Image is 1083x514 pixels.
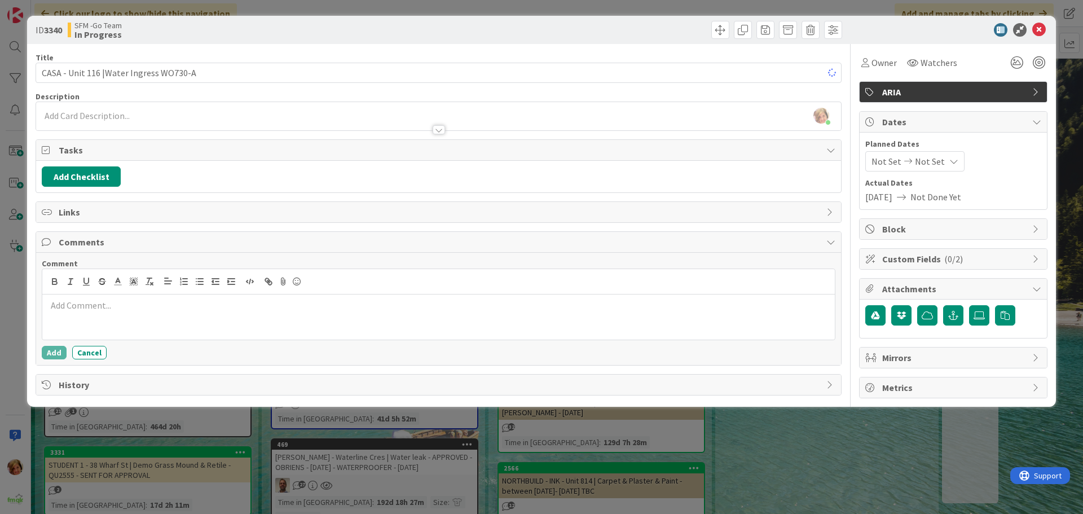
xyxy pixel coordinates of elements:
[74,30,122,39] b: In Progress
[42,258,78,269] span: Comment
[59,235,821,249] span: Comments
[24,2,51,15] span: Support
[944,253,963,265] span: ( 0/2 )
[36,52,54,63] label: Title
[882,381,1027,394] span: Metrics
[882,282,1027,296] span: Attachments
[59,205,821,219] span: Links
[910,190,961,204] span: Not Done Yet
[36,23,62,37] span: ID
[882,85,1027,99] span: ARIA
[59,143,821,157] span: Tasks
[36,63,842,83] input: type card name here...
[74,21,122,30] span: SFM -Go Team
[865,138,1041,150] span: Planned Dates
[882,252,1027,266] span: Custom Fields
[915,155,945,168] span: Not Set
[865,190,892,204] span: [DATE]
[72,346,107,359] button: Cancel
[882,222,1027,236] span: Block
[42,166,121,187] button: Add Checklist
[59,378,821,392] span: History
[42,346,67,359] button: Add
[865,177,1041,189] span: Actual Dates
[882,351,1027,364] span: Mirrors
[44,24,62,36] b: 3340
[36,91,80,102] span: Description
[882,115,1027,129] span: Dates
[871,56,897,69] span: Owner
[813,108,829,124] img: KiSwxcFcLogleto2b8SsqFMDUcOqpmCz.jpg
[921,56,957,69] span: Watchers
[871,155,901,168] span: Not Set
